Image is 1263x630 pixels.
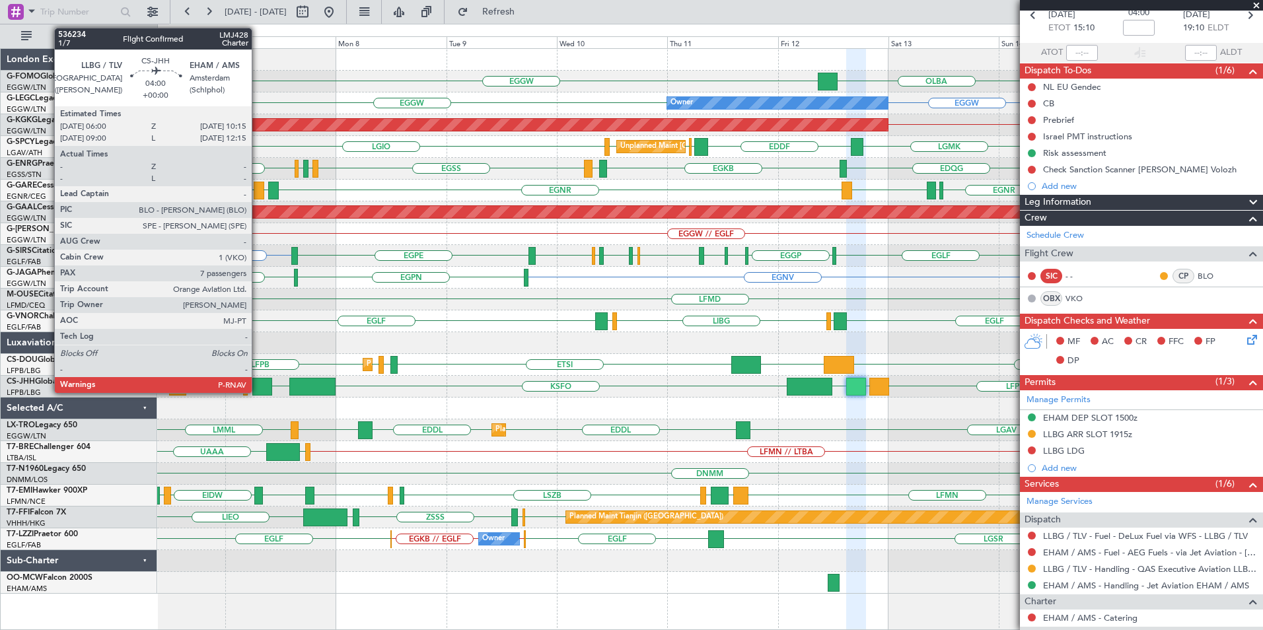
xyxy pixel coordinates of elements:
a: DNMM/LOS [7,475,48,485]
span: [DATE] - [DATE] [225,6,287,18]
div: SIC [1040,269,1062,283]
a: G-KGKGLegacy 600 [7,116,80,124]
div: Mon 8 [336,36,446,48]
span: LX-TRO [7,421,35,429]
a: G-JAGAPhenom 300 [7,269,83,277]
a: LFMD/CEQ [7,300,45,310]
a: LFMN/NCE [7,497,46,507]
div: LLBG LDG [1043,445,1085,456]
div: LLBG ARR SLOT 1915z [1043,429,1132,440]
a: G-SIRSCitation Excel [7,247,83,255]
span: G-[PERSON_NAME] [7,225,80,233]
div: Planned Maint Dusseldorf [495,420,582,440]
a: G-LEGCLegacy 600 [7,94,77,102]
div: EHAM DEP SLOT 1500z [1043,412,1137,423]
a: CS-DOUGlobal 6500 [7,356,83,364]
a: T7-EMIHawker 900XP [7,487,87,495]
a: EGGW/LTN [7,213,46,223]
input: --:-- [1066,45,1098,61]
span: Refresh [471,7,526,17]
a: G-ENRGPraetor 600 [7,160,82,168]
div: [DATE] [160,26,182,38]
a: LLBG / TLV - Fuel - DeLux Fuel via WFS - LLBG / TLV [1043,530,1248,542]
span: Dispatch [1025,512,1061,528]
a: Schedule Crew [1027,229,1084,242]
a: M-OUSECitation Mustang [7,291,102,298]
span: (1/3) [1215,374,1235,388]
button: Refresh [451,1,530,22]
span: Charter [1025,594,1056,610]
span: Dispatch To-Dos [1025,63,1091,79]
span: All Aircraft [34,32,139,41]
span: G-SIRS [7,247,32,255]
a: T7-N1960Legacy 650 [7,465,86,473]
div: Add new [1042,462,1256,473]
a: T7-BREChallenger 604 [7,443,90,451]
span: T7-LZZI [7,530,34,538]
a: LGAV/ATH [7,148,42,158]
div: Israel PMT instructions [1043,131,1132,142]
span: Dispatch Checks and Weather [1025,314,1150,329]
span: ELDT [1208,22,1229,35]
div: Wed 10 [557,36,667,48]
div: CP [1173,269,1194,283]
a: G-GAALCessna Citation XLS+ [7,203,116,211]
a: EGLF/FAB [7,257,41,267]
div: OBX [1040,291,1062,306]
div: Unplanned Maint [GEOGRAPHIC_DATA] ([PERSON_NAME] Intl) [620,137,834,157]
span: Services [1025,477,1059,492]
span: 04:00 [1128,7,1149,20]
a: EHAM/AMS [7,584,47,594]
span: 15:10 [1073,22,1095,35]
span: T7-N1960 [7,465,44,473]
div: Planned Maint Tianjin ([GEOGRAPHIC_DATA]) [569,507,723,527]
a: T7-FFIFalcon 7X [7,508,66,516]
span: Flight Crew [1025,246,1073,262]
a: EGGW/LTN [7,104,46,114]
span: G-JAGA [7,269,37,277]
div: Check Sanction Scanner [PERSON_NAME] Volozh [1043,164,1237,175]
a: LX-TROLegacy 650 [7,421,77,429]
a: VKO [1065,293,1095,304]
a: EGGW/LTN [7,279,46,289]
a: EGGW/LTN [7,126,46,136]
div: Sun 14 [999,36,1109,48]
span: [DATE] [1183,9,1210,22]
div: CB [1043,98,1054,109]
a: G-[PERSON_NAME]Cessna Citation XLS [7,225,153,233]
a: EHAM / AMS - Fuel - AEG Fuels - via Jet Aviation - [GEOGRAPHIC_DATA] / AMS [1043,547,1256,558]
a: T7-LZZIPraetor 600 [7,530,78,538]
a: EGLF/FAB [7,322,41,332]
span: T7-BRE [7,443,34,451]
div: Risk assessment [1043,147,1106,158]
div: - - [1065,270,1095,282]
a: EGGW/LTN [7,431,46,441]
div: Planned Maint [GEOGRAPHIC_DATA] ([GEOGRAPHIC_DATA]) [367,355,575,374]
div: Fri 12 [778,36,888,48]
div: Add new [1042,180,1256,192]
a: Manage Services [1027,495,1093,508]
a: Manage Permits [1027,394,1091,407]
a: CS-JHHGlobal 6000 [7,378,80,386]
a: VHHH/HKG [7,518,46,528]
span: FFC [1169,335,1184,349]
div: Sun 7 [225,36,336,48]
div: NL EU Gendec [1043,81,1101,92]
span: DP [1067,355,1079,368]
span: CR [1136,335,1147,349]
a: LLBG / TLV - Handling - QAS Executive Aviation LLBG / TLV [1043,563,1256,575]
a: EGLF/FAB [7,540,41,550]
span: T7-EMI [7,487,32,495]
a: EGGW/LTN [7,235,46,245]
span: MF [1067,335,1080,349]
a: EGNR/CEG [7,192,46,201]
div: Owner [670,93,693,113]
a: LFPB/LBG [7,366,41,376]
a: G-VNORChallenger 650 [7,312,96,320]
span: Crew [1025,211,1047,226]
div: Tue 9 [447,36,557,48]
a: LFPB/LBG [7,388,41,398]
div: Sat 6 [115,36,225,48]
span: ATOT [1041,46,1063,59]
span: G-SPCY [7,138,35,146]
